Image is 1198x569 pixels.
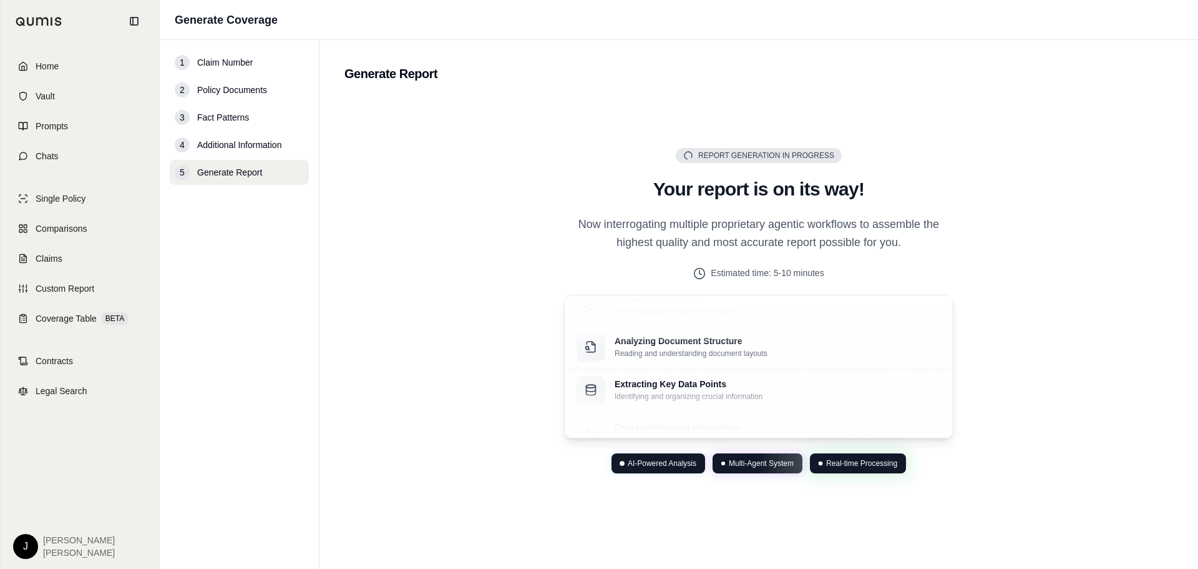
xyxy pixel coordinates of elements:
[628,458,696,468] span: AI-Powered Analysis
[197,139,281,151] span: Additional Information
[175,82,190,97] div: 2
[36,282,94,295] span: Custom Report
[615,335,767,348] p: Analyzing Document Structure
[344,65,1173,82] h2: Generate Report
[175,55,190,70] div: 1
[36,222,87,235] span: Comparisons
[8,215,152,242] a: Comparisons
[102,312,128,325] span: BETA
[8,275,152,302] a: Custom Report
[615,379,762,391] p: Extracting Key Data Points
[564,178,953,200] h2: Your report is on its way!
[36,90,55,102] span: Vault
[8,245,152,272] a: Claims
[175,11,278,29] h1: Generate Coverage
[36,252,62,265] span: Claims
[615,306,739,316] p: Ensuring data precision and reliability
[197,166,262,179] span: Generate Report
[175,165,190,180] div: 5
[175,137,190,152] div: 4
[8,112,152,140] a: Prompts
[36,192,85,205] span: Single Policy
[8,82,152,110] a: Vault
[615,422,740,434] p: Cross-referencing Information
[826,458,897,468] span: Real-time Processing
[729,458,794,468] span: Multi-Agent System
[8,377,152,405] a: Legal Search
[36,120,68,132] span: Prompts
[8,52,152,80] a: Home
[36,385,87,397] span: Legal Search
[615,292,739,305] p: Validating Accuracy
[197,84,267,96] span: Policy Documents
[197,111,249,124] span: Fact Patterns
[8,185,152,212] a: Single Policy
[8,305,152,332] a: Coverage TableBETA
[8,347,152,375] a: Contracts
[36,355,73,367] span: Contracts
[175,110,190,125] div: 3
[197,56,253,69] span: Claim Number
[615,392,762,402] p: Identifying and organizing crucial information
[124,11,144,31] button: Collapse sidebar
[36,60,59,72] span: Home
[615,349,767,359] p: Reading and understanding document layouts
[711,267,824,280] span: Estimated time: 5-10 minutes
[16,17,62,26] img: Qumis Logo
[13,534,38,559] div: J
[698,151,834,161] span: Report Generation in Progress
[36,312,97,325] span: Coverage Table
[43,547,115,559] span: [PERSON_NAME]
[36,150,59,162] span: Chats
[8,142,152,170] a: Chats
[615,435,740,445] p: Comparing against knowledge base
[564,215,953,252] p: Now interrogating multiple proprietary agentic workflows to assemble the highest quality and most...
[43,534,115,547] span: [PERSON_NAME]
